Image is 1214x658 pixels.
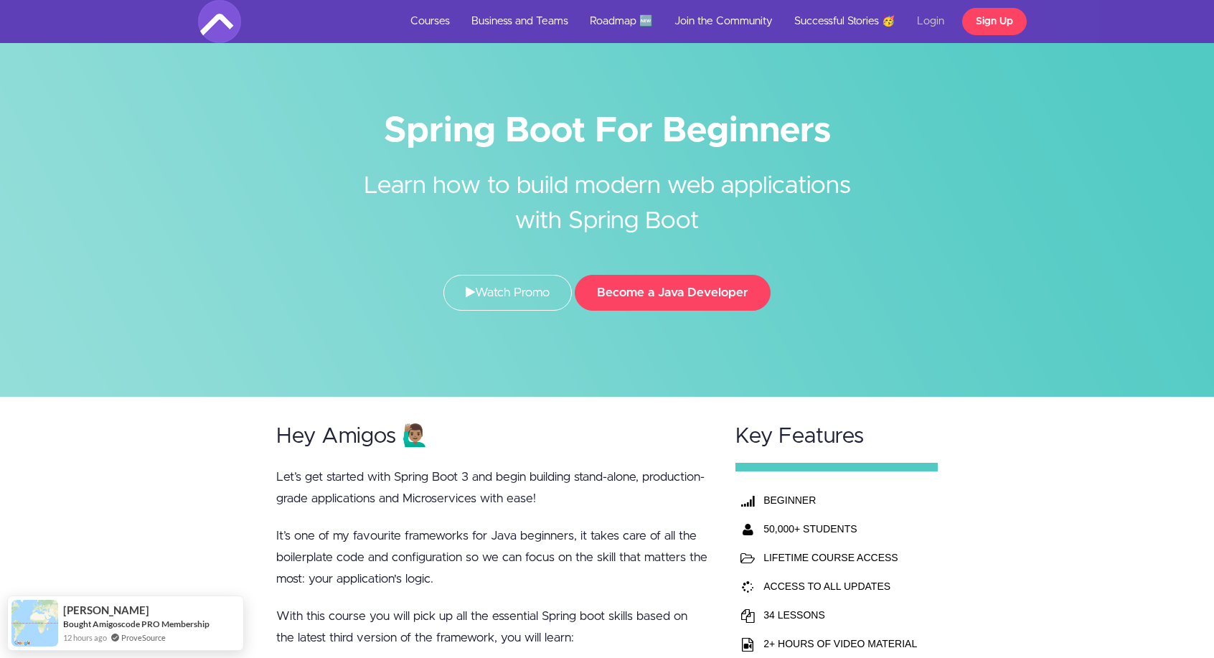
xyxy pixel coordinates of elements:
[276,466,708,509] p: Let’s get started with Spring Boot 3 and begin building stand-alone, production-grade application...
[11,600,58,647] img: provesource social proof notification image
[276,606,708,649] p: With this course you will pick up all the essential Spring boot skills based on the latest third ...
[121,633,166,642] a: ProveSource
[276,525,708,590] p: It’s one of my favourite frameworks for Java beginners, it takes care of all the boilerplate code...
[63,604,149,616] span: [PERSON_NAME]
[735,425,938,448] h2: Key Features
[760,486,921,514] th: BEGINNER
[93,619,210,629] a: Amigoscode PRO Membership
[760,601,921,629] td: 34 LESSONS
[276,425,708,448] h2: Hey Amigos 🙋🏽‍♂️
[338,147,876,239] h2: Learn how to build modern web applications with Spring Boot
[575,275,771,311] button: Become a Java Developer
[760,572,921,601] td: ACCESS TO ALL UPDATES
[760,514,921,543] th: 50,000+ STUDENTS
[962,8,1027,35] a: Sign Up
[63,631,107,644] span: 12 hours ago
[63,619,91,629] span: Bought
[198,115,1016,147] h1: Spring Boot For Beginners
[760,543,921,572] td: LIFETIME COURSE ACCESS
[760,629,921,658] td: 2+ HOURS OF VIDEO MATERIAL
[443,275,572,311] a: Watch Promo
